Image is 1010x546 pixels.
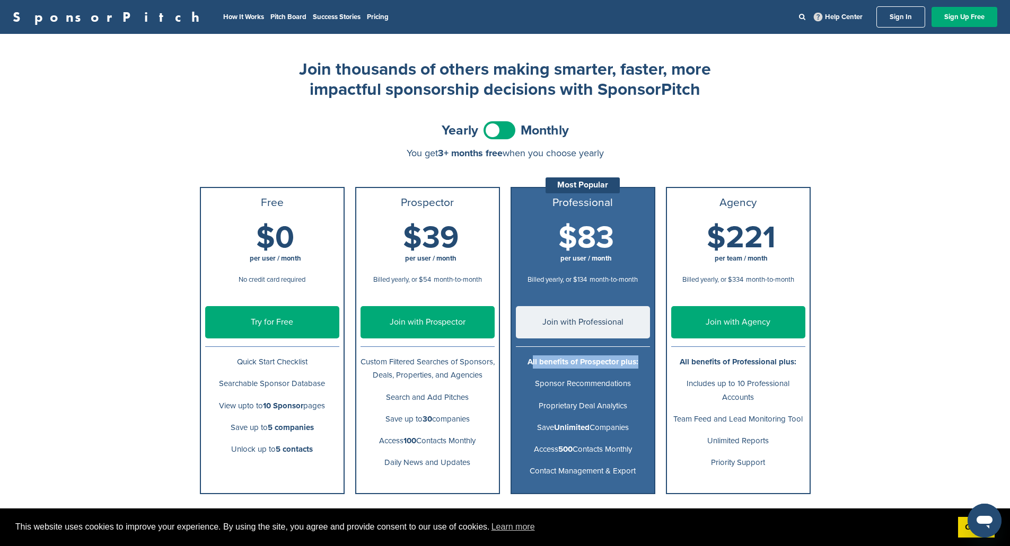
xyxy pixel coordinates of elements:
h3: Free [205,196,339,209]
p: Sponsor Recommendations [516,377,650,390]
p: Includes up to 10 Professional Accounts [671,377,805,404]
b: 500 [558,444,573,454]
span: This website uses cookies to improve your experience. By using the site, you agree and provide co... [15,519,950,535]
span: per user / month [560,254,612,263]
p: Access Contacts Monthly [361,434,495,447]
h2: Join thousands of others making smarter, faster, more impactful sponsorship decisions with Sponso... [293,59,717,100]
span: month-to-month [746,275,794,284]
span: 3+ months free [438,147,503,159]
span: month-to-month [434,275,482,284]
span: $221 [707,219,776,256]
b: Unlimited [554,423,590,432]
p: Priority Support [671,456,805,469]
span: Monthly [521,124,569,137]
span: per user / month [405,254,456,263]
span: $83 [558,219,614,256]
h3: Agency [671,196,805,209]
b: 10 Sponsor [263,401,303,410]
p: View upto to pages [205,399,339,413]
b: 5 companies [268,423,314,432]
span: $39 [403,219,459,256]
b: 30 [423,414,432,424]
p: Daily News and Updates [361,456,495,469]
b: 100 [403,436,416,445]
p: Quick Start Checklist [205,355,339,369]
span: per user / month [250,254,301,263]
p: Proprietary Deal Analytics [516,399,650,413]
a: Success Stories [313,13,361,21]
b: All benefits of Prospector plus: [528,357,638,366]
a: Join with Agency [671,306,805,338]
p: Team Feed and Lead Monitoring Tool [671,413,805,426]
p: Save up to companies [361,413,495,426]
p: Custom Filtered Searches of Sponsors, Deals, Properties, and Agencies [361,355,495,382]
iframe: Botón para iniciar la ventana de mensajería [968,504,1002,538]
div: You get when you choose yearly [200,148,811,158]
a: SponsorPitch [13,10,206,24]
a: Try for Free [205,306,339,338]
a: Join with Prospector [361,306,495,338]
a: How It Works [223,13,264,21]
span: Billed yearly, or $334 [682,275,743,284]
span: month-to-month [590,275,638,284]
p: Unlimited Reports [671,434,805,447]
span: Yearly [442,124,478,137]
span: $0 [256,219,294,256]
h3: Professional [516,196,650,209]
a: Join with Professional [516,306,650,338]
span: per team / month [715,254,768,263]
a: dismiss cookie message [958,517,995,538]
a: Help Center [812,11,865,23]
b: 5 contacts [276,444,313,454]
a: Sign In [876,6,925,28]
b: All benefits of Professional plus: [680,357,796,366]
p: Contact Management & Export [516,464,650,478]
p: Access Contacts Monthly [516,443,650,456]
h3: Prospector [361,196,495,209]
a: Pricing [367,13,389,21]
a: Sign Up Free [932,7,997,27]
span: Billed yearly, or $134 [528,275,587,284]
p: Save Companies [516,421,650,434]
p: Unlock up to [205,443,339,456]
p: Search and Add Pitches [361,391,495,404]
p: Save up to [205,421,339,434]
div: Most Popular [546,177,620,193]
span: No credit card required [239,275,305,284]
span: Billed yearly, or $54 [373,275,431,284]
a: learn more about cookies [490,519,537,535]
a: Pitch Board [270,13,306,21]
p: Searchable Sponsor Database [205,377,339,390]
